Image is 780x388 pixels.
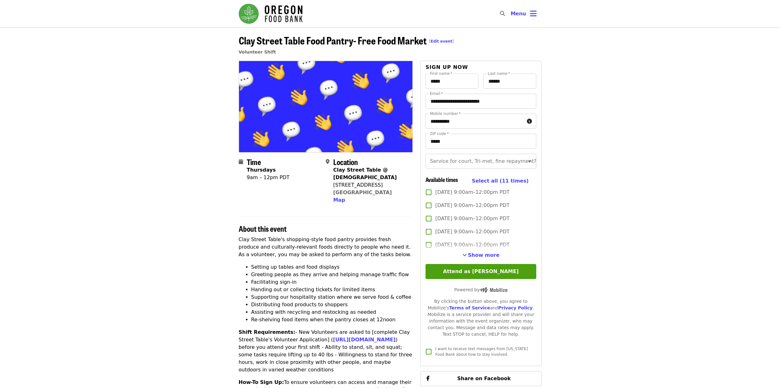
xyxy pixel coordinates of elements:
[333,181,408,189] div: [STREET_ADDRESS]
[472,178,528,184] span: Select all (11 times)
[426,74,478,89] input: First name
[333,167,397,180] strong: Clay Street Table @ [DEMOGRAPHIC_DATA]
[333,156,358,167] span: Location
[251,293,413,301] li: Supporting our hospitality station where we serve food & coffee
[333,196,345,204] button: Map
[430,92,443,96] label: Email
[247,156,261,167] span: Time
[509,6,514,21] input: Search
[251,316,413,323] li: Re-shelving food items when the pantry closes at 12noon
[326,159,329,165] i: map-marker-alt icon
[333,189,392,195] a: [GEOGRAPHIC_DATA]
[239,329,295,335] strong: Shift Requirements:
[429,39,454,44] span: [ ]
[430,72,452,75] label: First name
[426,114,524,129] input: Mobile number
[251,286,413,293] li: Handing out or collecting tickets for limited items
[462,251,500,259] button: See more timeslots
[500,11,505,17] i: search icon
[454,287,507,292] span: Powered by
[468,252,500,258] span: Show more
[239,223,287,234] span: About this event
[239,329,413,374] p: - New Volunteers are asked to [complete Clay Street Table's Volunteer Application] ( ) before you...
[426,175,458,184] span: Available times
[435,189,509,196] span: [DATE] 9:00am–12:00pm PDT
[483,74,536,89] input: Last name
[430,112,461,116] label: Mobile number
[506,6,542,21] button: Toggle account menu
[498,305,533,310] a: Privacy Policy
[239,49,276,54] a: Volunteer Shift
[426,94,536,109] input: Email
[530,9,537,18] i: bars icon
[472,176,528,186] button: Select all (11 times)
[251,263,413,271] li: Setting up tables and food displays
[333,337,395,343] a: [URL][DOMAIN_NAME]
[426,298,536,338] div: By clicking the button above, you agree to Mobilize's and . Mobilize is a service provider and wi...
[511,11,526,17] span: Menu
[247,167,276,173] strong: Thursdays
[449,305,490,310] a: Terms of Service
[435,228,509,235] span: [DATE] 9:00am–12:00pm PDT
[426,264,536,279] button: Attend as [PERSON_NAME]
[488,72,510,75] label: Last name
[480,287,507,293] img: Powered by Mobilize
[239,61,413,152] img: Clay Street Table Food Pantry- Free Food Market organized by Oregon Food Bank
[239,4,303,24] img: Oregon Food Bank - Home
[247,174,290,181] div: 9am – 12pm PDT
[251,308,413,316] li: Assisting with recycling and restocking as needed
[251,271,413,278] li: Greeting people as they arrive and helping manage traffic flow
[239,379,284,385] strong: How-To Sign Up:
[239,236,413,258] p: Clay Street Table's shopping-style food pantry provides fresh produce and culturally-relevant foo...
[333,197,345,203] span: Map
[435,215,509,222] span: [DATE] 9:00am–12:00pm PDT
[239,33,454,48] span: Clay Street Table Food Pantry- Free Food Market
[435,347,528,357] span: I want to receive text messages from [US_STATE] Food Bank about how to stay involved.
[430,132,449,136] label: ZIP code
[525,157,534,166] button: Open
[239,159,243,165] i: calendar icon
[251,301,413,308] li: Distributing food products to shoppers
[431,39,452,44] a: Edit event
[527,118,532,124] i: circle-info icon
[435,202,509,209] span: [DATE] 9:00am–12:00pm PDT
[251,278,413,286] li: Facilitating sign-in
[435,241,509,249] span: [DATE] 9:00am–12:00pm PDT
[426,134,536,149] input: ZIP code
[426,64,468,70] span: Sign up now
[457,375,511,381] span: Share on Facebook
[420,371,541,386] button: Share on Facebook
